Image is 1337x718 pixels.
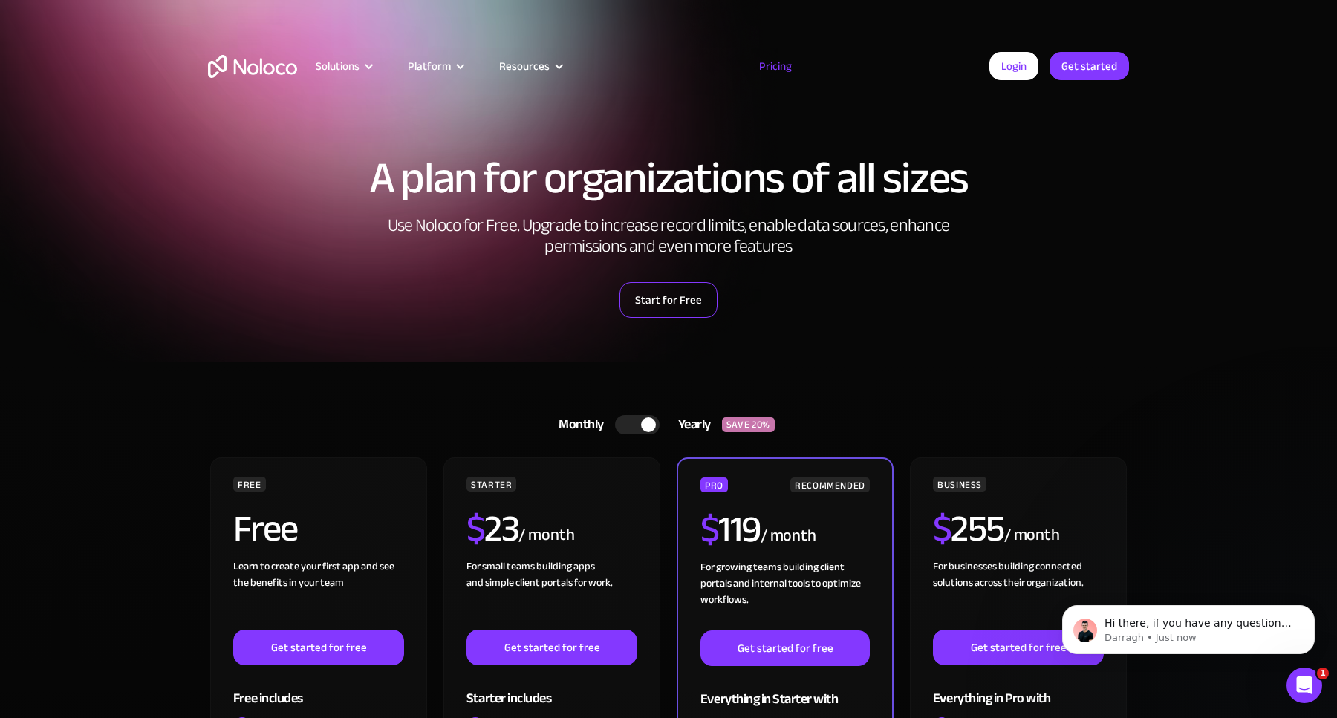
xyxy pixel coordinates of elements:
div: / month [1004,523,1060,547]
div: PRO [700,477,728,492]
a: Get started for free [933,630,1104,665]
div: Solutions [297,56,389,76]
div: Platform [389,56,481,76]
a: Start for Free [619,282,718,318]
a: Get started for free [233,630,404,665]
div: Yearly [660,414,722,436]
div: RECOMMENDED [790,477,870,492]
div: Platform [408,56,451,76]
span: 1 [1317,668,1329,679]
a: Login [989,52,1038,80]
h2: 255 [933,510,1004,547]
div: Resources [481,56,579,76]
div: For businesses building connected solutions across their organization. ‍ [933,558,1104,630]
span: $ [933,494,951,564]
h2: 23 [466,510,519,547]
h1: A plan for organizations of all sizes [208,156,1129,200]
div: Monthly [540,414,615,436]
span: $ [466,494,485,564]
div: For small teams building apps and simple client portals for work. ‍ [466,558,637,630]
div: Free includes [233,665,404,714]
a: Get started [1050,52,1129,80]
div: BUSINESS [933,477,986,492]
div: / month [761,524,816,548]
div: For growing teams building client portals and internal tools to optimize workflows. [700,559,870,630]
div: Everything in Starter with [700,666,870,714]
a: home [208,55,297,78]
h2: Use Noloco for Free. Upgrade to increase record limits, enable data sources, enhance permissions ... [371,215,966,257]
h2: 119 [700,511,761,548]
h2: Free [233,510,298,547]
iframe: Intercom live chat [1286,668,1322,703]
a: Pricing [741,56,810,76]
a: Get started for free [700,630,870,666]
div: Everything in Pro with [933,665,1104,714]
div: / month [518,523,574,547]
span: $ [700,495,719,564]
div: STARTER [466,477,516,492]
div: Learn to create your first app and see the benefits in your team ‍ [233,558,404,630]
iframe: Intercom notifications message [1040,574,1337,678]
div: SAVE 20% [722,417,775,432]
div: Starter includes [466,665,637,714]
a: Get started for free [466,630,637,665]
div: Solutions [316,56,360,76]
div: Resources [499,56,550,76]
div: FREE [233,477,266,492]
